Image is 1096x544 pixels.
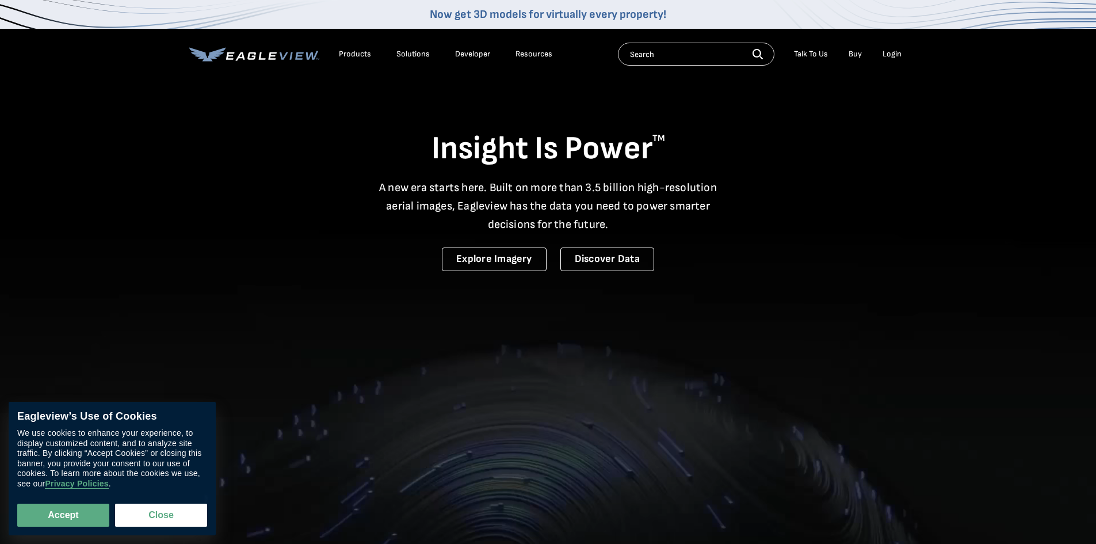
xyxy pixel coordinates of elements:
[849,49,862,59] a: Buy
[17,429,207,489] div: We use cookies to enhance your experience, to display customized content, and to analyze site tra...
[794,49,828,59] div: Talk To Us
[372,178,724,234] p: A new era starts here. Built on more than 3.5 billion high-resolution aerial images, Eagleview ha...
[115,504,207,527] button: Close
[396,49,430,59] div: Solutions
[618,43,774,66] input: Search
[45,480,108,489] a: Privacy Policies
[560,248,654,271] a: Discover Data
[652,133,665,144] sup: TM
[17,504,109,527] button: Accept
[339,49,371,59] div: Products
[17,410,207,423] div: Eagleview’s Use of Cookies
[455,49,490,59] a: Developer
[883,49,902,59] div: Login
[442,248,547,271] a: Explore Imagery
[515,49,552,59] div: Resources
[430,7,666,21] a: Now get 3D models for virtually every property!
[189,129,907,169] h1: Insight Is Power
